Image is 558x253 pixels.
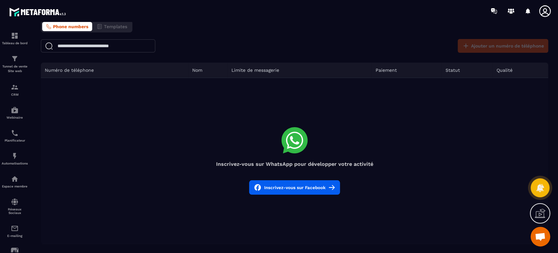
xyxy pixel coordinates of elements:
[531,227,550,246] div: Ouvrir le chat
[11,55,19,63] img: formation
[493,63,548,78] th: Qualité
[2,124,28,147] a: schedulerschedulerPlanificateur
[188,63,228,78] th: Nom
[2,93,28,96] p: CRM
[2,27,28,50] a: formationformationTableau de bord
[442,63,493,78] th: Statut
[41,63,188,78] th: Numéro de téléphone
[228,63,371,78] th: Limite de messagerie
[2,234,28,238] p: E-mailing
[2,101,28,124] a: automationsautomationsWebinaire
[2,220,28,243] a: emailemailE-mailing
[2,193,28,220] a: social-networksocial-networkRéseaux Sociaux
[11,106,19,114] img: automations
[2,41,28,45] p: Tableau de bord
[11,224,19,232] img: email
[2,162,28,165] p: Automatisations
[2,64,28,73] p: Tunnel de vente Site web
[11,83,19,91] img: formation
[11,175,19,183] img: automations
[11,129,19,137] img: scheduler
[41,161,548,167] h4: Inscrivez-vous sur WhatsApp pour développer votre activité
[42,22,92,31] button: Phone numbers
[53,24,88,29] span: Phone numbers
[2,78,28,101] a: formationformationCRM
[11,32,19,40] img: formation
[2,147,28,170] a: automationsautomationsAutomatisations
[2,170,28,193] a: automationsautomationsEspace membre
[2,139,28,142] p: Planificateur
[11,152,19,160] img: automations
[2,116,28,119] p: Webinaire
[104,24,127,29] span: Templates
[2,207,28,215] p: Réseaux Sociaux
[93,22,131,31] button: Templates
[11,198,19,206] img: social-network
[2,185,28,188] p: Espace membre
[2,50,28,78] a: formationformationTunnel de vente Site web
[371,63,442,78] th: Paiement
[249,180,340,195] button: Inscrivez-vous sur Facebook
[9,6,68,18] img: logo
